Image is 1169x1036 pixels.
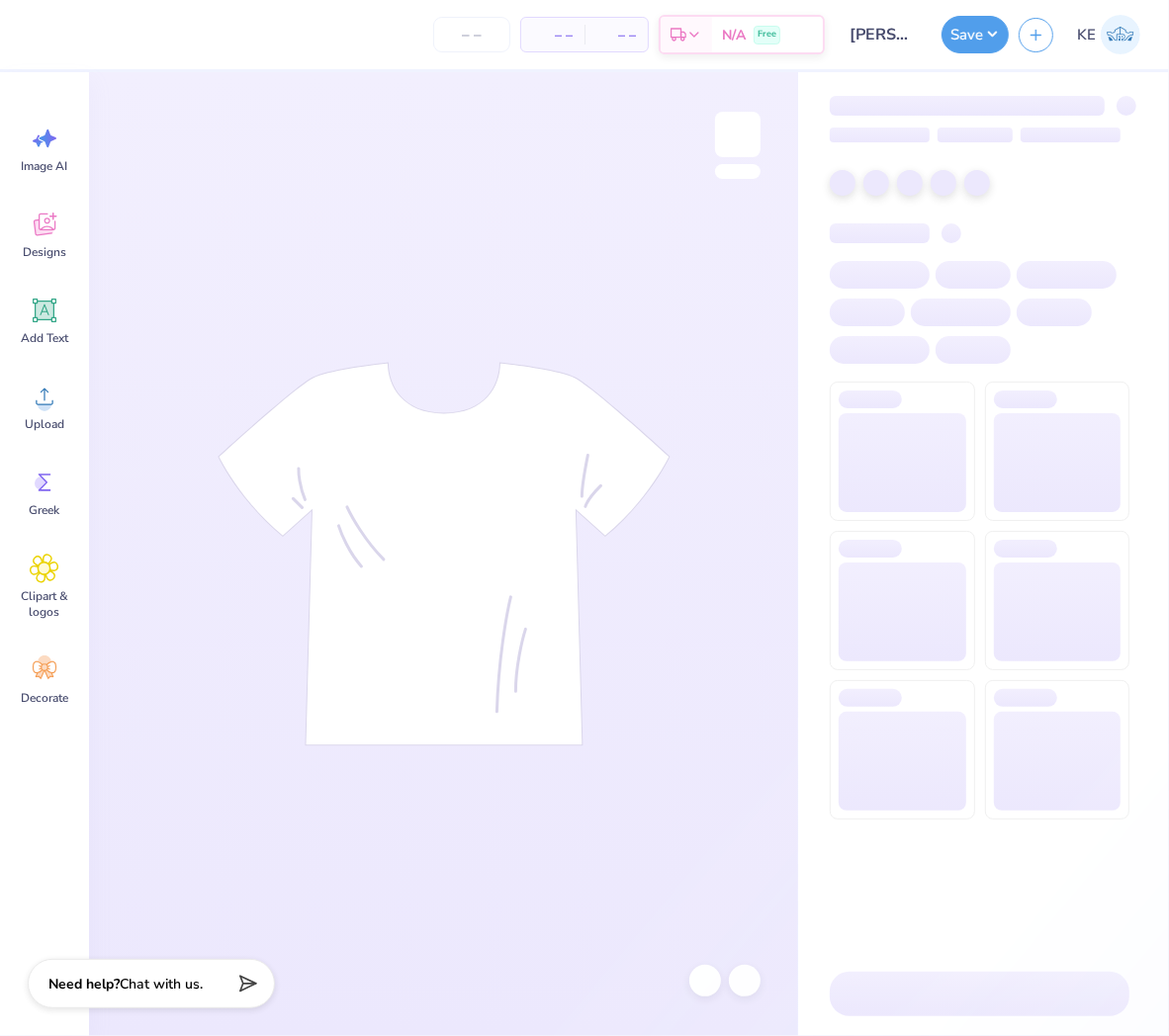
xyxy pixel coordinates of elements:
span: Free [758,28,776,42]
span: N/A [722,25,746,45]
span: Chat with us. [120,975,203,993]
button: Save [942,16,1009,53]
span: – – [596,25,636,45]
input: – – [433,17,510,52]
span: Designs [23,244,66,260]
span: Upload [25,416,64,432]
img: Kent Everic Delos Santos [1101,15,1140,54]
img: tee-skeleton.svg [218,362,671,746]
input: Untitled Design [835,15,932,54]
span: Clipart & logos [12,588,77,620]
span: Add Text [21,330,68,346]
span: KE [1077,24,1096,46]
span: Image AI [22,158,68,174]
a: KE [1068,15,1149,54]
span: Greek [30,502,60,518]
span: Decorate [21,690,68,706]
span: – – [533,25,573,45]
strong: Need help? [48,975,120,993]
